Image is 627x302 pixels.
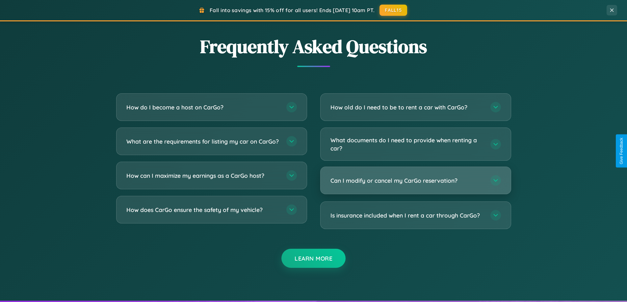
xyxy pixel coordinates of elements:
h3: How do I become a host on CarGo? [126,103,280,111]
div: Give Feedback [619,138,624,164]
h3: What are the requirements for listing my car on CarGo? [126,137,280,146]
h3: Can I modify or cancel my CarGo reservation? [330,176,484,185]
button: FALL15 [379,5,407,16]
h3: How does CarGo ensure the safety of my vehicle? [126,206,280,214]
span: Fall into savings with 15% off for all users! Ends [DATE] 10am PT. [210,7,375,13]
h3: How can I maximize my earnings as a CarGo host? [126,172,280,180]
h3: How old do I need to be to rent a car with CarGo? [330,103,484,111]
h2: Frequently Asked Questions [116,34,511,59]
h3: What documents do I need to provide when renting a car? [330,136,484,152]
h3: Is insurance included when I rent a car through CarGo? [330,211,484,220]
button: Learn More [281,249,346,268]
